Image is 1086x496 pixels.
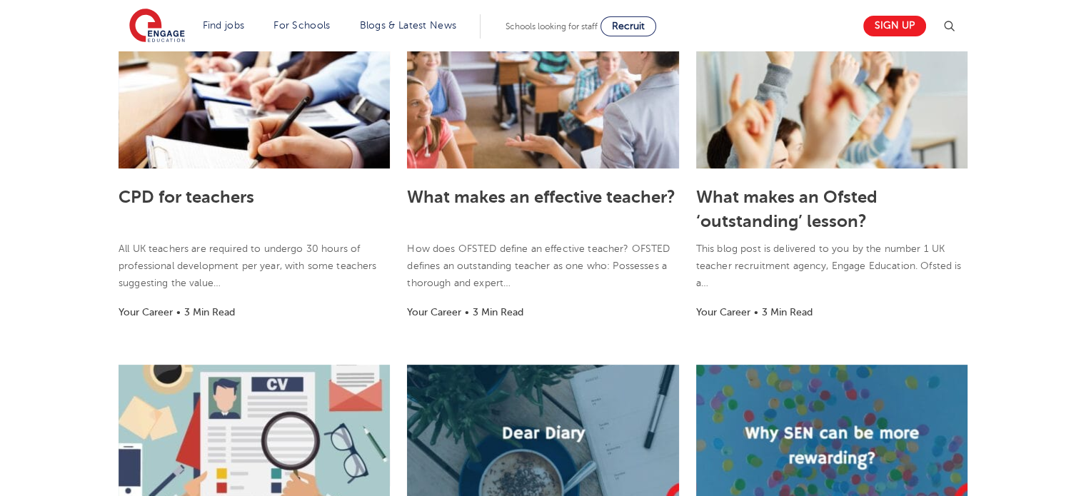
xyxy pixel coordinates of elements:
span: Recruit [612,21,645,31]
li: • [461,304,473,320]
li: Your Career [407,304,461,320]
li: 3 Min Read [473,304,523,320]
a: What makes an effective teacher? [407,187,675,207]
a: For Schools [273,20,330,31]
img: Engage Education [129,9,185,44]
span: Schools looking for staff [506,21,598,31]
p: This blog post is delivered to you by the number 1 UK teacher recruitment agency, Engage Educatio... [696,241,967,292]
li: Your Career [696,304,750,320]
li: • [750,304,762,320]
a: Recruit [600,16,656,36]
li: 3 Min Read [762,304,813,320]
li: Your Career [119,304,173,320]
a: What makes an Ofsted ‘outstanding’ lesson? [696,187,878,231]
p: All UK teachers are required to undergo 30 hours of professional development per year, with some ... [119,241,390,292]
a: Find jobs [203,20,245,31]
li: 3 Min Read [184,304,235,320]
a: CPD for teachers [119,187,254,207]
li: • [173,304,184,320]
p: How does OFSTED define an effective teacher? OFSTED defines an outstanding teacher as one who: Po... [407,241,678,292]
a: Sign up [863,16,926,36]
a: Blogs & Latest News [360,20,457,31]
